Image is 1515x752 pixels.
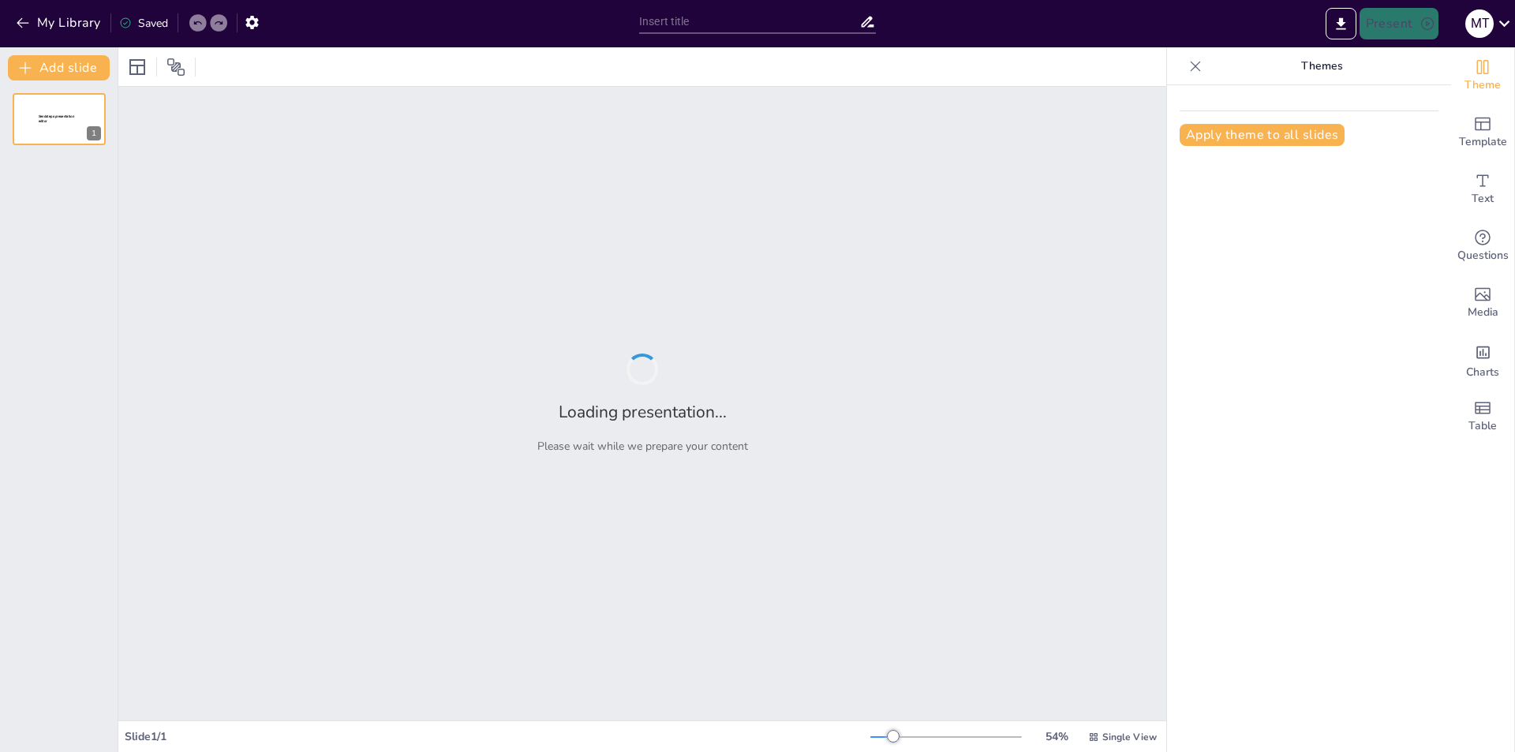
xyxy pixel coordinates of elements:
button: Add slide [8,55,110,80]
span: Text [1472,190,1494,208]
span: Table [1468,417,1497,435]
p: Themes [1208,47,1435,85]
button: Export to PowerPoint [1326,8,1356,39]
button: Present [1360,8,1438,39]
span: Charts [1466,364,1499,381]
div: Add ready made slides [1451,104,1514,161]
p: Please wait while we prepare your content [537,439,748,454]
h2: Loading presentation... [559,401,727,423]
span: Theme [1464,77,1501,94]
button: Apply theme to all slides [1180,124,1345,146]
div: 1 [13,93,106,145]
div: M T [1465,9,1494,38]
span: Single View [1102,731,1157,743]
span: Sendsteps presentation editor [39,114,74,123]
button: M T [1465,8,1494,39]
button: My Library [12,10,107,36]
div: Add charts and graphs [1451,331,1514,388]
span: Template [1459,133,1507,151]
div: Add images, graphics, shapes or video [1451,275,1514,331]
span: Questions [1457,247,1509,264]
div: Slide 1 / 1 [125,729,870,744]
div: 54 % [1038,729,1075,744]
div: Change the overall theme [1451,47,1514,104]
div: Add a table [1451,388,1514,445]
div: Saved [119,16,168,31]
input: Insert title [639,10,859,33]
div: Add text boxes [1451,161,1514,218]
div: 1 [87,126,101,140]
div: Get real-time input from your audience [1451,218,1514,275]
span: Position [166,58,185,77]
div: Layout [125,54,150,80]
span: Media [1468,304,1498,321]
